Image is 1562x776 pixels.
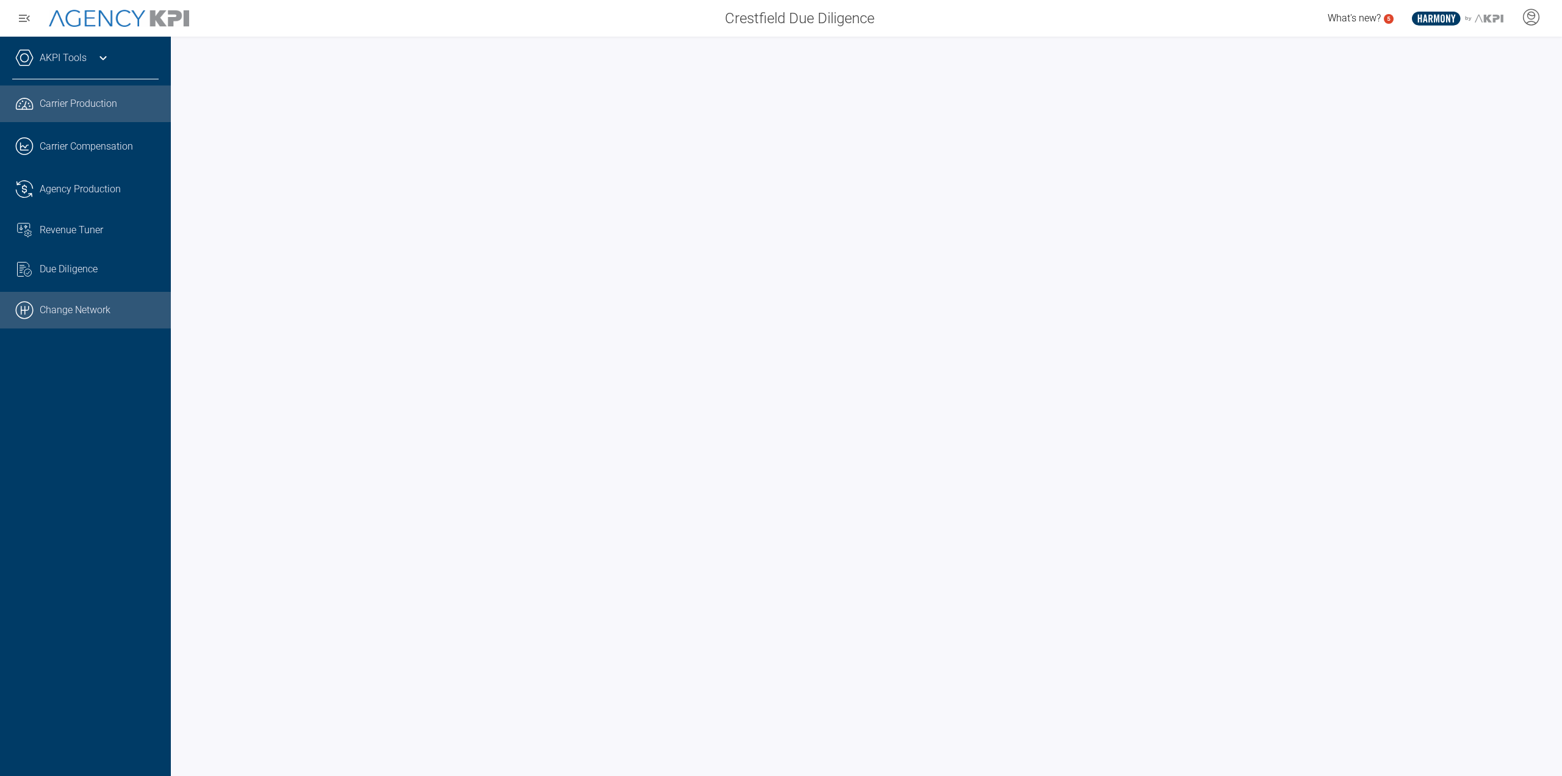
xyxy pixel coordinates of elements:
[1328,12,1381,24] span: What's new?
[40,223,103,238] span: Revenue Tuner
[1387,15,1391,22] text: 5
[725,7,874,29] span: Crestfield Due Diligence
[1384,14,1394,24] a: 5
[40,51,87,65] a: AKPI Tools
[49,10,189,27] img: AgencyKPI
[40,262,98,277] span: Due Diligence
[40,96,117,111] span: Carrier Production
